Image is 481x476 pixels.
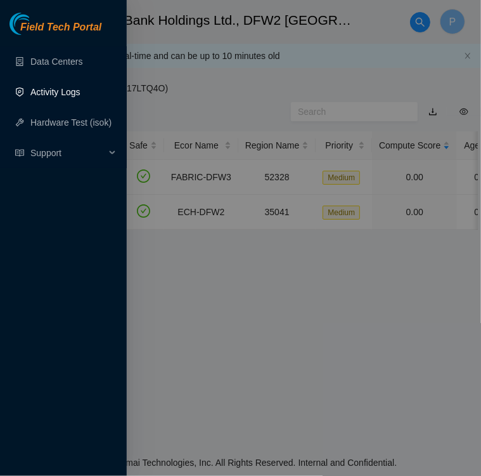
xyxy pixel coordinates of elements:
[30,117,112,128] a: Hardware Test (isok)
[30,140,105,166] span: Support
[20,22,101,34] span: Field Tech Portal
[10,13,64,35] img: Akamai Technologies
[10,23,101,39] a: Akamai TechnologiesField Tech Portal
[30,87,80,97] a: Activity Logs
[30,56,82,67] a: Data Centers
[15,149,24,157] span: read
